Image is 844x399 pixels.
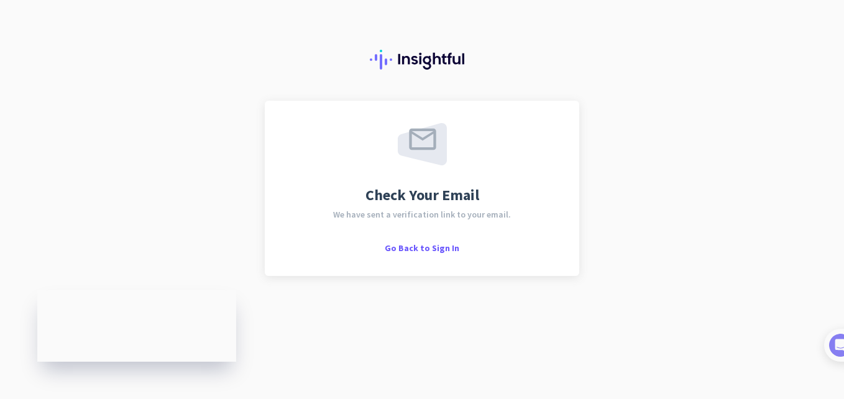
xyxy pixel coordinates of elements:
[398,123,447,165] img: email-sent
[37,290,236,362] iframe: Insightful Status
[385,242,459,254] span: Go Back to Sign In
[333,210,511,219] span: We have sent a verification link to your email.
[365,188,479,203] span: Check Your Email
[370,50,474,70] img: Insightful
